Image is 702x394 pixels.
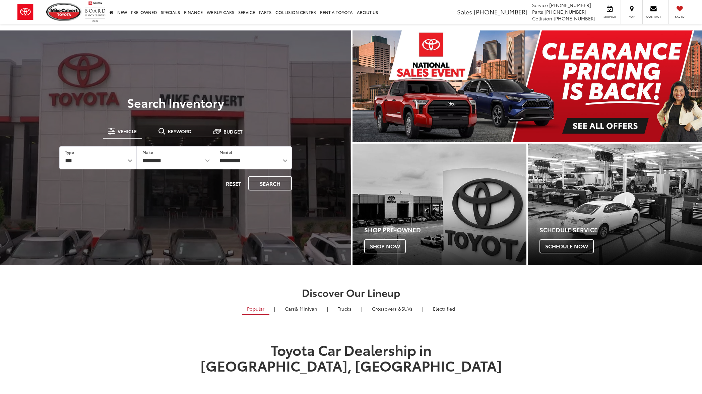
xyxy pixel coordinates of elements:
li: | [325,305,330,312]
span: Service [602,14,617,19]
a: Popular [242,303,269,315]
h4: Shop Pre-Owned [364,227,527,233]
label: Make [142,149,153,155]
span: Saved [672,14,687,19]
span: Shop Now [364,239,406,253]
img: Mike Calvert Toyota [46,3,82,21]
h4: Schedule Service [539,227,702,233]
label: Model [219,149,232,155]
span: Vehicle [118,129,137,134]
span: [PHONE_NUMBER] [474,7,527,16]
label: Type [65,149,74,155]
button: Search [248,176,292,190]
span: [PHONE_NUMBER] [554,15,595,22]
li: | [272,305,277,312]
a: SUVs [367,303,418,314]
span: Service [532,2,548,8]
span: Crossovers & [372,305,401,312]
a: Electrified [428,303,460,314]
a: Schedule Service Schedule Now [528,144,702,265]
h2: Discover Our Lineup [115,287,587,298]
span: Budget [224,129,243,134]
span: Schedule Now [539,239,594,253]
button: Reset [220,176,247,190]
span: & Minivan [295,305,317,312]
span: Contact [646,14,661,19]
li: | [421,305,425,312]
span: Sales [457,7,472,16]
a: Cars [280,303,322,314]
span: [PHONE_NUMBER] [545,8,586,15]
div: Toyota [353,144,527,265]
div: Toyota [528,144,702,265]
a: Shop Pre-Owned Shop Now [353,144,527,265]
span: Parts [532,8,543,15]
a: Trucks [333,303,357,314]
span: Collision [532,15,552,22]
span: [PHONE_NUMBER] [549,2,591,8]
span: Keyword [168,129,192,134]
li: | [360,305,364,312]
span: Map [624,14,639,19]
h1: Toyota Car Dealership in [GEOGRAPHIC_DATA], [GEOGRAPHIC_DATA] [195,342,507,388]
h3: Search Inventory [28,96,323,109]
